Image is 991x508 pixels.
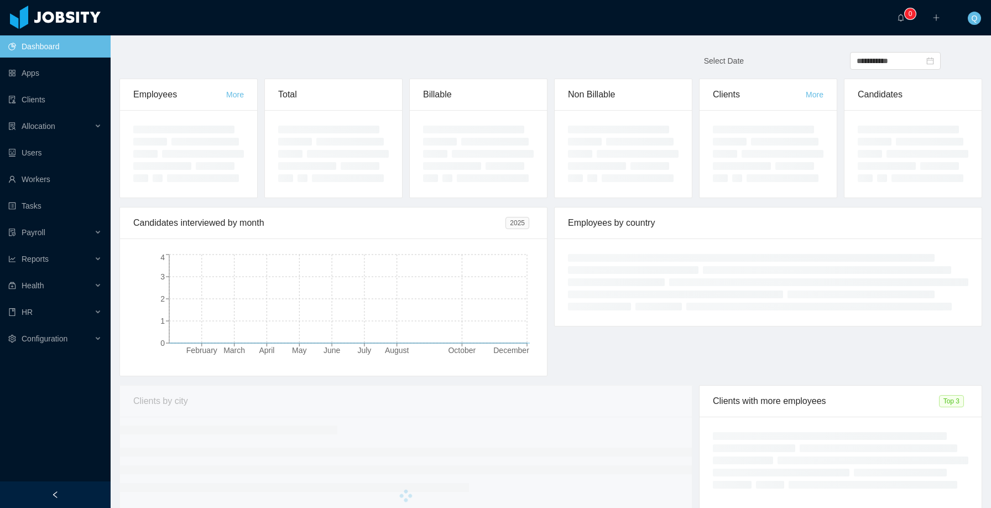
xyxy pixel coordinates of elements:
[704,56,744,65] span: Select Date
[8,168,102,190] a: icon: userWorkers
[278,79,389,110] div: Total
[8,122,16,130] i: icon: solution
[8,308,16,316] i: icon: book
[226,90,244,99] a: More
[926,57,934,65] i: icon: calendar
[493,346,529,355] tspan: December
[160,294,165,303] tspan: 2
[223,346,245,355] tspan: March
[22,281,44,290] span: Health
[932,14,940,22] i: icon: plus
[8,335,16,343] i: icon: setting
[806,90,823,99] a: More
[713,79,806,110] div: Clients
[22,255,49,263] span: Reports
[897,14,905,22] i: icon: bell
[8,89,102,111] a: icon: auditClients
[160,317,165,325] tspan: 1
[858,79,968,110] div: Candidates
[8,195,102,217] a: icon: profileTasks
[292,346,306,355] tspan: May
[905,8,916,19] sup: 0
[160,272,165,281] tspan: 3
[22,334,67,343] span: Configuration
[448,346,476,355] tspan: October
[385,346,409,355] tspan: August
[505,217,529,229] span: 2025
[133,79,226,110] div: Employees
[186,346,217,355] tspan: February
[568,79,679,110] div: Non Billable
[22,308,33,317] span: HR
[8,62,102,84] a: icon: appstoreApps
[568,208,968,239] div: Employees by country
[324,346,341,355] tspan: June
[160,253,165,262] tspan: 4
[939,395,964,407] span: Top 3
[357,346,371,355] tspan: July
[423,79,534,110] div: Billable
[8,255,16,263] i: icon: line-chart
[22,228,45,237] span: Payroll
[972,12,978,25] span: Q
[160,339,165,348] tspan: 0
[22,122,55,131] span: Allocation
[8,142,102,164] a: icon: robotUsers
[8,282,16,289] i: icon: medicine-box
[8,229,16,236] i: icon: file-protect
[259,346,274,355] tspan: April
[133,208,505,239] div: Candidates interviewed by month
[8,35,102,58] a: icon: pie-chartDashboard
[713,386,939,417] div: Clients with more employees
